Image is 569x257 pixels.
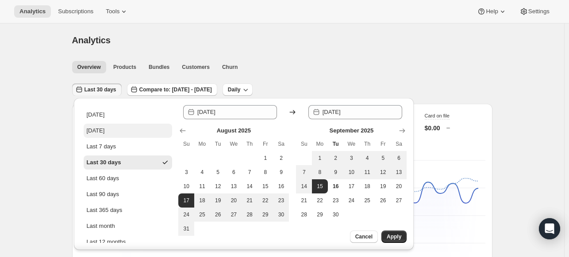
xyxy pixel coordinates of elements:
[387,233,401,240] span: Apply
[347,155,356,162] span: 3
[331,155,340,162] span: 2
[375,165,391,179] button: Friday September 12 2025
[194,179,210,193] button: Monday August 11 2025
[331,140,340,147] span: Tu
[182,64,210,71] span: Customers
[86,174,119,183] div: Last 60 days
[379,197,388,204] span: 26
[347,183,356,190] span: 17
[261,140,270,147] span: Fr
[375,179,391,193] button: Friday September 19 2025
[312,151,328,165] button: Monday September 1 2025
[328,151,344,165] button: Tuesday September 2 2025
[178,137,194,151] th: Sunday
[86,206,122,215] div: Last 365 days
[113,64,136,71] span: Products
[230,211,238,218] span: 27
[296,179,312,193] button: Sunday September 14 2025
[84,155,172,170] button: Last 30 days
[328,208,344,222] button: Tuesday September 30 2025
[375,151,391,165] button: Friday September 5 2025
[300,140,308,147] span: Su
[363,183,372,190] span: 18
[230,197,238,204] span: 20
[355,233,373,240] span: Cancel
[539,218,560,239] div: Open Intercom Messenger
[315,155,324,162] span: 1
[273,193,289,208] button: Saturday August 23 2025
[277,155,286,162] span: 2
[395,183,404,190] span: 20
[344,151,360,165] button: Wednesday September 3 2025
[214,169,223,176] span: 5
[296,165,312,179] button: Sunday September 7 2025
[277,140,286,147] span: Sa
[100,5,134,18] button: Tools
[139,86,212,93] span: Compare to: [DATE] - [DATE]
[359,151,375,165] button: Thursday September 4 2025
[261,211,270,218] span: 29
[84,203,172,217] button: Last 365 days
[296,193,312,208] button: Sunday September 21 2025
[359,179,375,193] button: Thursday September 18 2025
[350,231,378,243] button: Cancel
[472,5,512,18] button: Help
[331,169,340,176] span: 9
[359,165,375,179] button: Thursday September 11 2025
[182,140,191,147] span: Su
[19,8,46,15] span: Analytics
[300,169,308,176] span: 7
[379,169,388,176] span: 12
[258,179,273,193] button: Friday August 15 2025
[198,140,207,147] span: Mo
[261,169,270,176] span: 8
[331,183,340,190] span: 16
[381,231,407,243] button: Apply
[226,208,242,222] button: Wednesday August 27 2025
[315,211,324,218] span: 29
[210,179,226,193] button: Tuesday August 12 2025
[72,83,122,96] button: Last 30 days
[261,197,270,204] span: 22
[214,197,223,204] span: 19
[182,183,191,190] span: 10
[277,211,286,218] span: 30
[245,197,254,204] span: 21
[177,125,189,137] button: Show previous month, July 2025
[425,113,450,118] span: Card on file
[72,35,111,45] span: Analytics
[214,140,223,147] span: Tu
[395,140,404,147] span: Sa
[315,169,324,176] span: 8
[328,179,344,193] button: Today Tuesday September 16 2025
[242,165,258,179] button: Thursday August 7 2025
[242,137,258,151] th: Thursday
[178,193,194,208] button: Start of range Sunday August 17 2025
[84,235,172,249] button: Last 12 months
[258,165,273,179] button: Friday August 8 2025
[391,193,407,208] button: Saturday September 27 2025
[347,169,356,176] span: 10
[127,83,217,96] button: Compare to: [DATE] - [DATE]
[344,179,360,193] button: Wednesday September 17 2025
[258,151,273,165] button: Friday August 1 2025
[300,183,308,190] span: 14
[178,165,194,179] button: Sunday August 3 2025
[344,193,360,208] button: Wednesday September 24 2025
[245,183,254,190] span: 14
[273,208,289,222] button: Saturday August 30 2025
[312,193,328,208] button: Monday September 22 2025
[198,197,207,204] span: 18
[85,86,116,93] span: Last 30 days
[528,8,550,15] span: Settings
[84,219,172,233] button: Last month
[84,140,172,154] button: Last 7 days
[277,183,286,190] span: 16
[210,137,226,151] th: Tuesday
[273,165,289,179] button: Saturday August 9 2025
[245,169,254,176] span: 7
[84,171,172,185] button: Last 60 days
[226,179,242,193] button: Wednesday August 13 2025
[328,165,344,179] button: Tuesday September 9 2025
[226,137,242,151] th: Wednesday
